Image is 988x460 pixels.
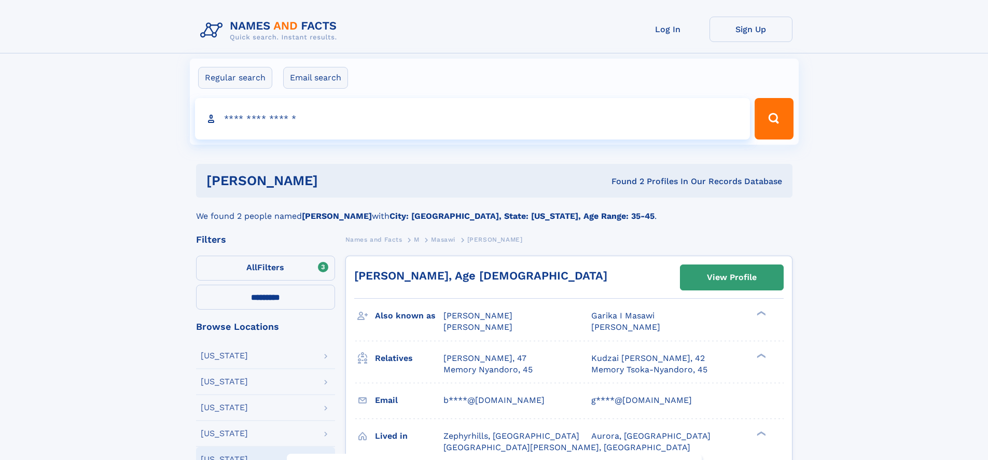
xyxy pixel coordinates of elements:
[354,269,607,282] a: [PERSON_NAME], Age [DEMOGRAPHIC_DATA]
[754,430,767,437] div: ❯
[431,233,455,246] a: Masawi
[198,67,272,89] label: Regular search
[591,322,660,332] span: [PERSON_NAME]
[201,378,248,386] div: [US_STATE]
[375,427,443,445] h3: Lived in
[414,236,420,243] span: M
[467,236,523,243] span: [PERSON_NAME]
[755,98,793,140] button: Search Button
[591,431,711,441] span: Aurora, [GEOGRAPHIC_DATA]
[443,353,526,364] a: [PERSON_NAME], 47
[283,67,348,89] label: Email search
[414,233,420,246] a: M
[709,17,792,42] a: Sign Up
[345,233,402,246] a: Names and Facts
[443,431,579,441] span: Zephyrhills, [GEOGRAPHIC_DATA]
[443,442,690,452] span: [GEOGRAPHIC_DATA][PERSON_NAME], [GEOGRAPHIC_DATA]
[196,322,335,331] div: Browse Locations
[680,265,783,290] a: View Profile
[754,310,767,317] div: ❯
[443,364,533,375] a: Memory Nyandoro, 45
[201,429,248,438] div: [US_STATE]
[302,211,372,221] b: [PERSON_NAME]
[196,235,335,244] div: Filters
[201,403,248,412] div: [US_STATE]
[375,392,443,409] h3: Email
[206,174,465,187] h1: [PERSON_NAME]
[389,211,655,221] b: City: [GEOGRAPHIC_DATA], State: [US_STATE], Age Range: 35-45
[195,98,750,140] input: search input
[591,364,707,375] a: Memory Tsoka-Nyandoro, 45
[591,311,655,320] span: Garika I Masawi
[443,322,512,332] span: [PERSON_NAME]
[201,352,248,360] div: [US_STATE]
[375,350,443,367] h3: Relatives
[196,17,345,45] img: Logo Names and Facts
[465,176,782,187] div: Found 2 Profiles In Our Records Database
[196,198,792,222] div: We found 2 people named with .
[707,266,757,289] div: View Profile
[246,262,257,272] span: All
[627,17,709,42] a: Log In
[431,236,455,243] span: Masawi
[591,353,705,364] a: Kudzai [PERSON_NAME], 42
[196,256,335,281] label: Filters
[754,352,767,359] div: ❯
[443,311,512,320] span: [PERSON_NAME]
[375,307,443,325] h3: Also known as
